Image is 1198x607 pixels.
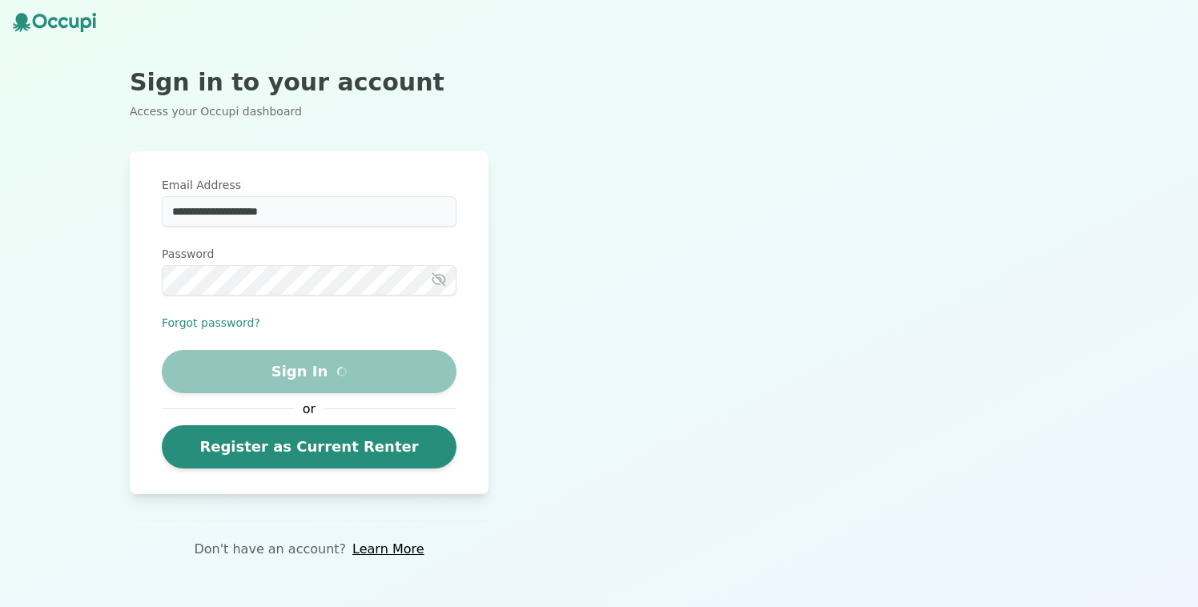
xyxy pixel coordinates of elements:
[162,177,456,193] label: Email Address
[352,540,424,559] a: Learn More
[162,425,456,468] a: Register as Current Renter
[295,400,324,419] span: or
[130,68,488,97] h2: Sign in to your account
[162,315,260,331] button: Forgot password?
[162,246,456,262] label: Password
[130,103,488,119] p: Access your Occupi dashboard
[194,540,346,559] p: Don't have an account?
